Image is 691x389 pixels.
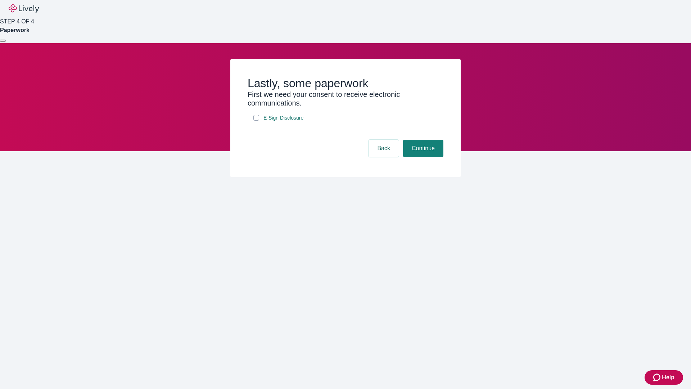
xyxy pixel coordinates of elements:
span: E-Sign Disclosure [263,114,303,122]
span: Help [662,373,674,382]
button: Back [369,140,399,157]
svg: Zendesk support icon [653,373,662,382]
h3: First we need your consent to receive electronic communications. [248,90,443,107]
a: e-sign disclosure document [262,113,305,122]
img: Lively [9,4,39,13]
button: Continue [403,140,443,157]
h2: Lastly, some paperwork [248,76,443,90]
button: Zendesk support iconHelp [645,370,683,385]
